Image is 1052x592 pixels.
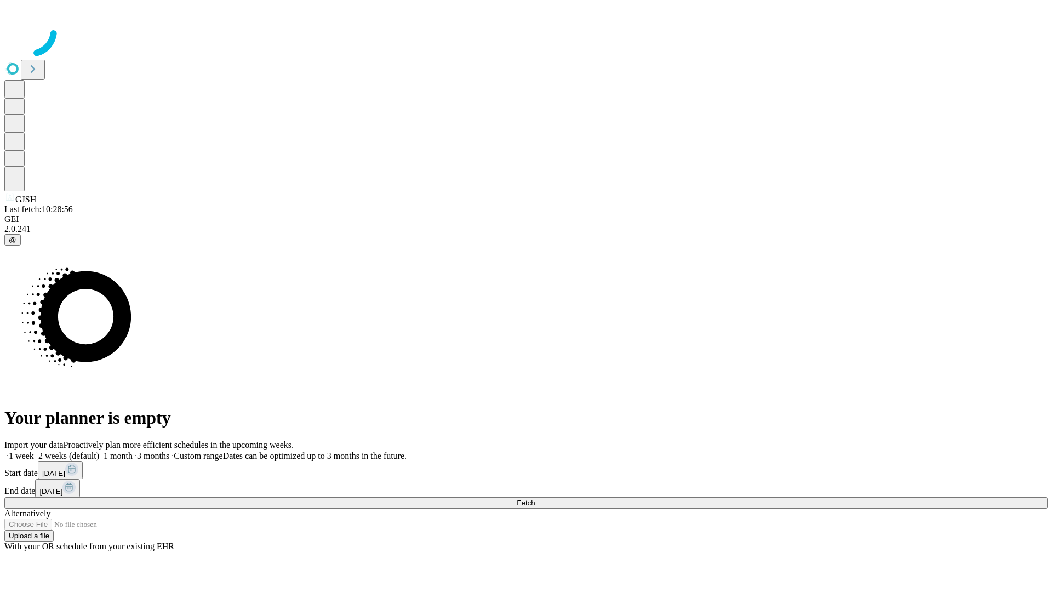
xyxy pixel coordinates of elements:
[9,451,34,460] span: 1 week
[4,440,64,449] span: Import your data
[38,461,83,479] button: [DATE]
[104,451,133,460] span: 1 month
[4,224,1048,234] div: 2.0.241
[4,479,1048,497] div: End date
[38,451,99,460] span: 2 weeks (default)
[15,195,36,204] span: GJSH
[39,487,62,496] span: [DATE]
[9,236,16,244] span: @
[4,530,54,542] button: Upload a file
[4,234,21,246] button: @
[4,542,174,551] span: With your OR schedule from your existing EHR
[4,214,1048,224] div: GEI
[64,440,294,449] span: Proactively plan more efficient schedules in the upcoming weeks.
[517,499,535,507] span: Fetch
[4,408,1048,428] h1: Your planner is empty
[4,497,1048,509] button: Fetch
[35,479,80,497] button: [DATE]
[174,451,222,460] span: Custom range
[4,204,73,214] span: Last fetch: 10:28:56
[42,469,65,477] span: [DATE]
[4,509,50,518] span: Alternatively
[4,461,1048,479] div: Start date
[223,451,407,460] span: Dates can be optimized up to 3 months in the future.
[137,451,169,460] span: 3 months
